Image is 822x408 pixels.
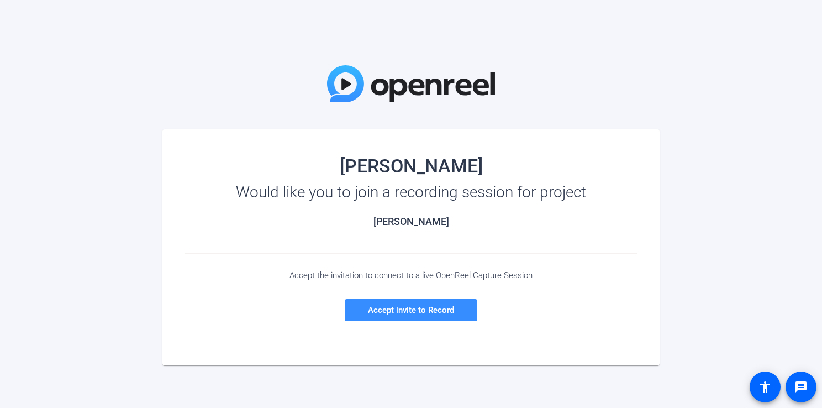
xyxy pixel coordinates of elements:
span: Accept invite to Record [368,305,454,315]
a: Accept invite to Record [345,299,477,321]
h2: [PERSON_NAME] [185,216,637,228]
div: Would like you to join a recording session for project [185,184,637,201]
div: Accept the invitation to connect to a live OpenReel Capture Session [185,270,637,280]
mat-icon: accessibility [758,380,772,394]
img: OpenReel Logo [327,65,495,102]
div: [PERSON_NAME] [185,157,637,175]
mat-icon: message [794,380,808,394]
